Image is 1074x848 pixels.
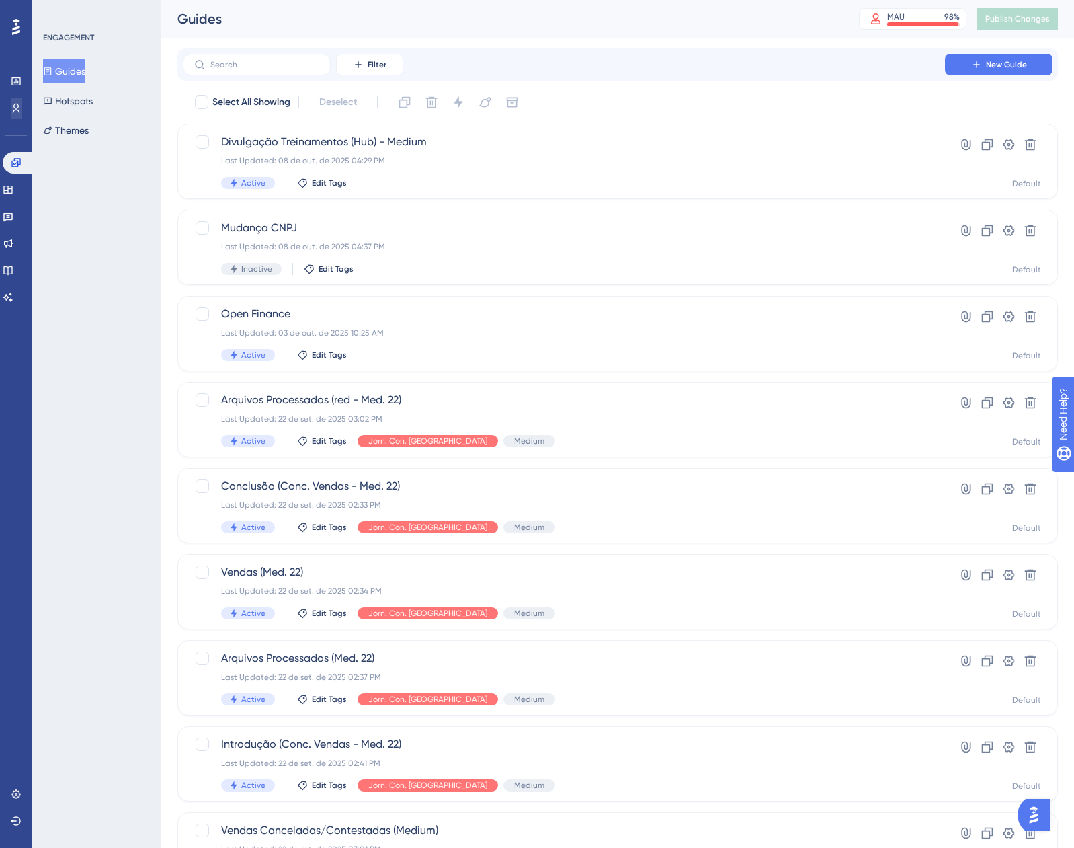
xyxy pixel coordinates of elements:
div: Last Updated: 22 de set. de 2025 02:37 PM [221,672,907,683]
span: Deselect [319,94,357,110]
div: Last Updated: 22 de set. de 2025 02:34 PM [221,586,907,596]
span: Medium [514,694,544,705]
div: Guides [177,9,825,28]
span: Medium [514,522,544,533]
span: Active [241,694,265,705]
div: Default [1012,178,1041,189]
span: Active [241,350,265,360]
div: MAU [887,11,905,22]
span: Conclusão (Conc. Vendas - Med. 22) [221,478,907,494]
span: Edit Tags [312,522,347,533]
span: Active [241,780,265,791]
button: Edit Tags [297,694,347,705]
button: Edit Tags [297,436,347,447]
span: Jorn. Con. [GEOGRAPHIC_DATA] [368,436,487,447]
span: Medium [514,436,544,447]
div: ENGAGEMENT [43,32,94,43]
span: Edit Tags [319,264,354,274]
button: Edit Tags [297,350,347,360]
button: Themes [43,118,89,143]
span: Edit Tags [312,436,347,447]
span: New Guide [986,59,1027,70]
span: Active [241,436,265,447]
button: Edit Tags [297,178,347,188]
div: Last Updated: 22 de set. de 2025 02:33 PM [221,500,907,510]
span: Jorn. Con. [GEOGRAPHIC_DATA] [368,608,487,619]
button: Edit Tags [297,608,347,619]
div: Last Updated: 08 de out. de 2025 04:29 PM [221,155,907,166]
span: Active [241,522,265,533]
span: Open Finance [221,306,907,322]
span: Jorn. Con. [GEOGRAPHIC_DATA] [368,694,487,705]
span: Active [241,178,265,188]
div: 98 % [944,11,960,22]
input: Search [210,60,319,69]
div: Default [1012,609,1041,619]
span: Jorn. Con. [GEOGRAPHIC_DATA] [368,522,487,533]
span: Publish Changes [985,13,1050,24]
button: Publish Changes [977,8,1058,30]
span: Edit Tags [312,178,347,188]
span: Medium [514,780,544,791]
button: Filter [336,54,403,75]
div: Default [1012,523,1041,533]
span: Edit Tags [312,780,347,791]
span: Need Help? [32,3,84,20]
button: Edit Tags [297,780,347,791]
span: Introdução (Conc. Vendas - Med. 22) [221,736,907,753]
span: Mudança CNPJ [221,220,907,236]
span: Vendas Canceladas/Contestadas (Medium) [221,822,907,839]
span: Medium [514,608,544,619]
span: Divulgação Treinamentos (Hub) - Medium [221,134,907,150]
div: Default [1012,695,1041,705]
span: Vendas (Med. 22) [221,564,907,580]
button: Deselect [307,90,369,114]
button: Hotspots [43,89,93,113]
iframe: UserGuiding AI Assistant Launcher [1018,795,1058,835]
div: Default [1012,436,1041,447]
span: Jorn. Con. [GEOGRAPHIC_DATA] [368,780,487,791]
span: Inactive [241,264,272,274]
span: Edit Tags [312,350,347,360]
span: Edit Tags [312,694,347,705]
span: Edit Tags [312,608,347,619]
button: New Guide [945,54,1052,75]
div: Last Updated: 08 de out. de 2025 04:37 PM [221,241,907,252]
span: Select All Showing [212,94,290,110]
span: Arquivos Processados (Med. 22) [221,650,907,666]
button: Guides [43,59,85,83]
div: Default [1012,781,1041,792]
span: Arquivos Processados (red - Med. 22) [221,392,907,408]
span: Active [241,608,265,619]
div: Last Updated: 03 de out. de 2025 10:25 AM [221,327,907,338]
button: Edit Tags [304,264,354,274]
div: Default [1012,264,1041,275]
div: Last Updated: 22 de set. de 2025 02:41 PM [221,758,907,769]
div: Last Updated: 22 de set. de 2025 03:02 PM [221,414,907,424]
button: Edit Tags [297,522,347,533]
span: Filter [368,59,386,70]
div: Default [1012,350,1041,361]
